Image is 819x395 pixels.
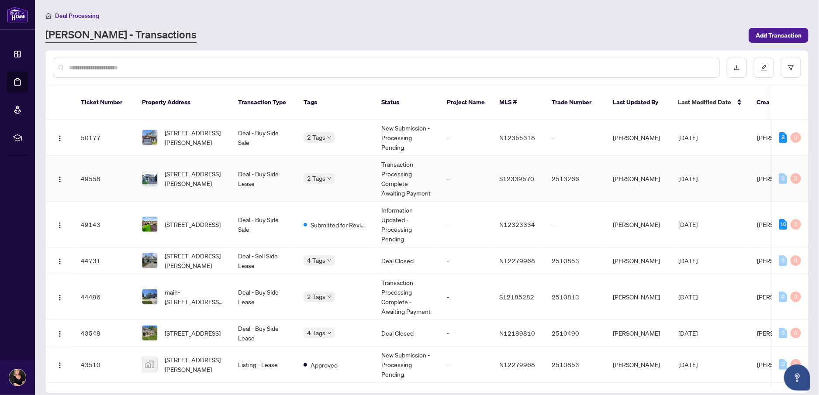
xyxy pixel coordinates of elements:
td: 43548 [74,320,135,347]
th: Last Modified Date [671,86,750,120]
span: Last Modified Date [678,97,732,107]
td: [PERSON_NAME] [606,202,671,247]
span: N12279968 [499,257,535,264]
span: [DATE] [678,134,698,141]
button: filter [781,58,801,78]
td: - [440,120,492,156]
span: [STREET_ADDRESS][PERSON_NAME] [165,251,224,270]
img: Profile Icon [9,369,26,386]
span: [PERSON_NAME] [757,175,804,182]
td: 44731 [74,247,135,274]
span: down [327,295,332,299]
span: N12189810 [499,329,535,337]
td: Deal Closed [374,247,440,274]
td: New Submission - Processing Pending [374,120,440,156]
td: Information Updated - Processing Pending [374,202,440,247]
div: 0 [791,328,801,338]
span: 4 Tags [307,328,325,338]
img: Logo [56,176,63,183]
td: Deal - Buy Side Lease [231,274,297,320]
span: [DATE] [678,257,698,264]
td: Listing - Lease [231,347,297,383]
td: - [440,347,492,383]
th: Created By [750,86,802,120]
td: 50177 [74,120,135,156]
td: - [545,120,606,156]
button: Logo [53,290,67,304]
td: 2510853 [545,347,606,383]
td: - [440,202,492,247]
span: [DATE] [678,361,698,368]
button: Logo [53,326,67,340]
span: 2 Tags [307,132,325,142]
div: 0 [791,292,801,302]
td: 2510813 [545,274,606,320]
span: [PERSON_NAME] [757,329,804,337]
div: 0 [779,359,787,370]
td: Deal Closed [374,320,440,347]
th: Property Address [135,86,231,120]
span: [STREET_ADDRESS] [165,328,221,338]
img: thumbnail-img [142,171,157,186]
span: down [327,176,332,181]
button: Logo [53,131,67,144]
span: [DATE] [678,220,698,228]
span: [STREET_ADDRESS][PERSON_NAME] [165,169,224,188]
img: thumbnail-img [142,217,157,232]
button: Logo [53,217,67,231]
th: Tags [297,86,374,120]
span: Deal Processing [55,12,99,20]
img: thumbnail-img [142,253,157,268]
span: Add Transaction [756,28,802,42]
th: Last Updated By [606,86,671,120]
button: download [727,58,747,78]
td: New Submission - Processing Pending [374,347,440,383]
img: thumbnail-img [142,289,157,304]
td: Deal - Sell Side Lease [231,247,297,274]
button: Open asap [784,364,810,391]
div: 8 [779,132,787,143]
div: 0 [779,328,787,338]
img: logo [7,7,28,23]
td: - [440,274,492,320]
span: [PERSON_NAME] [757,134,804,141]
button: Add Transaction [749,28,809,43]
img: thumbnail-img [142,130,157,145]
td: 49143 [74,202,135,247]
div: 0 [791,255,801,266]
td: - [440,247,492,274]
span: N12279968 [499,361,535,368]
a: [PERSON_NAME] - Transactions [45,27,197,43]
span: [STREET_ADDRESS] [165,220,221,229]
td: 2513266 [545,156,606,202]
button: Logo [53,172,67,185]
td: 49558 [74,156,135,202]
img: Logo [56,362,63,369]
td: Transaction Processing Complete - Awaiting Payment [374,274,440,320]
span: home [45,13,52,19]
img: Logo [56,135,63,142]
img: Logo [56,330,63,337]
td: 44496 [74,274,135,320]
span: [PERSON_NAME] [757,257,804,264]
span: 2 Tags [307,292,325,302]
td: [PERSON_NAME] [606,320,671,347]
th: Transaction Type [231,86,297,120]
span: down [327,258,332,263]
span: filter [788,65,794,71]
td: 43510 [74,347,135,383]
span: S12185282 [499,293,534,301]
span: [PERSON_NAME] [757,361,804,368]
button: edit [754,58,774,78]
td: Deal - Buy Side Lease [231,156,297,202]
button: Logo [53,254,67,268]
th: MLS # [492,86,545,120]
span: down [327,331,332,335]
th: Ticket Number [74,86,135,120]
span: main-[STREET_ADDRESS][PERSON_NAME] [165,287,224,306]
span: N12323334 [499,220,535,228]
td: - [440,156,492,202]
img: thumbnail-img [142,357,157,372]
span: Approved [311,360,338,370]
td: [PERSON_NAME] [606,347,671,383]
